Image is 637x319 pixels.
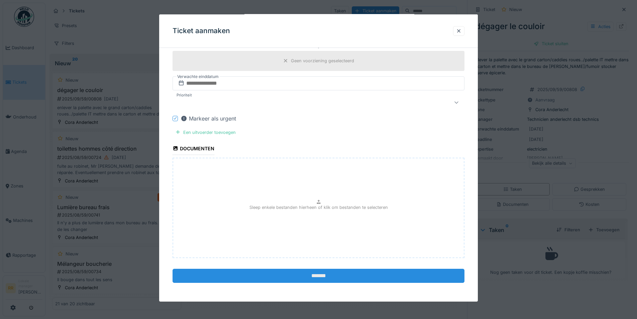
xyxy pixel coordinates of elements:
[173,27,230,35] h3: Ticket aanmaken
[173,128,238,137] div: Een uitvoerder toevoegen
[175,92,193,98] label: Prioriteit
[291,58,354,64] div: Geen voorziening geselecteerd
[181,114,236,122] div: Markeer als urgent
[173,144,214,155] div: Documenten
[177,73,219,80] label: Verwachte einddatum
[249,204,388,211] p: Sleep enkele bestanden hierheen of klik om bestanden te selecteren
